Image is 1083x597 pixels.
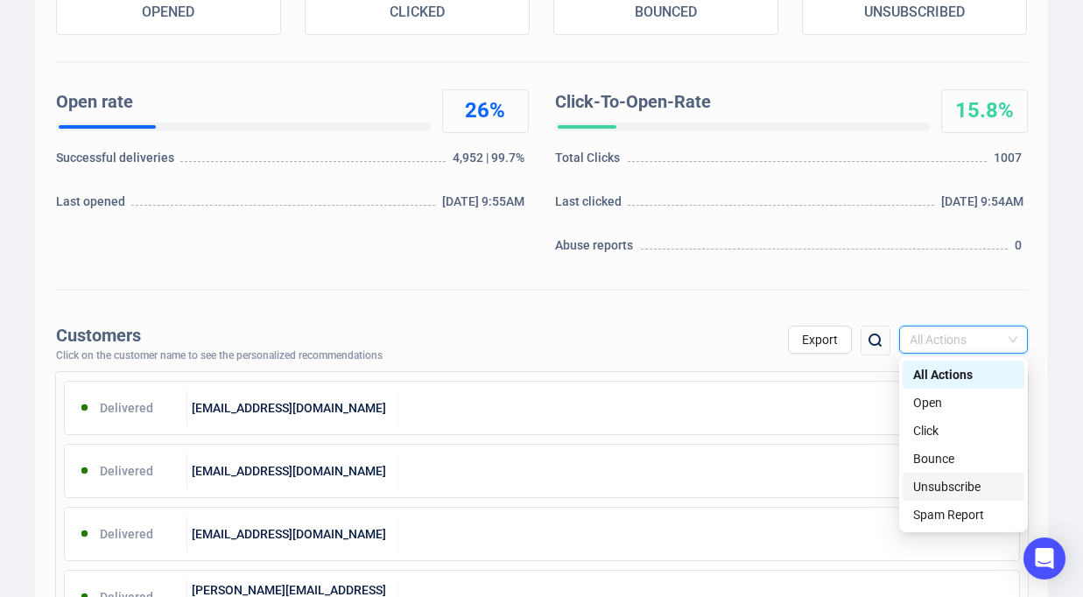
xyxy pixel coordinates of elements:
div: Delivered [65,516,188,551]
div: Last opened [56,193,130,219]
div: Bounce [913,449,1014,468]
div: Open rate [56,89,424,116]
div: Abuse reports [555,236,638,263]
div: Last clicked [555,193,626,219]
div: CLICKED [306,2,529,23]
div: 0 [1015,236,1027,263]
div: BOUNCED [554,2,777,23]
div: Delivered [65,390,188,425]
div: Bounce [903,445,1024,473]
button: Export [788,326,852,354]
div: Open Intercom Messenger [1023,537,1065,579]
div: Customers [56,326,383,346]
div: Click [913,421,1014,440]
div: Spam Report [903,501,1024,529]
div: All Actions [903,361,1024,389]
div: OPENED [57,2,280,23]
img: search.png [865,330,886,351]
span: All Actions [910,327,1017,353]
div: Total Clicks [555,149,625,175]
span: Export [802,333,838,347]
div: Successful deliveries [56,149,178,175]
div: [EMAIL_ADDRESS][DOMAIN_NAME] [187,390,398,425]
div: [EMAIL_ADDRESS][DOMAIN_NAME] [187,453,398,488]
div: 15.8% [942,97,1027,125]
div: [EMAIL_ADDRESS][DOMAIN_NAME] [187,516,398,551]
div: Unsubscribe [913,477,1014,496]
div: All Actions [913,365,1014,384]
div: [DATE] 9:54AM [941,193,1028,219]
div: Click-To-Open-Rate [555,89,923,116]
div: 4,952 | 99.7% [453,149,528,175]
div: 26% [443,97,528,125]
div: Click [903,417,1024,445]
div: Unsubscribe [903,473,1024,501]
div: Open [913,393,1014,412]
div: Spam Report [913,505,1014,524]
div: Click on the customer name to see the personalized recommendations [56,350,383,362]
div: Open [903,389,1024,417]
div: [DATE] 9:55AM [442,193,529,219]
div: 1007 [994,149,1027,175]
div: Delivered [65,453,188,488]
div: UNSUBSCRIBED [803,2,1026,23]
